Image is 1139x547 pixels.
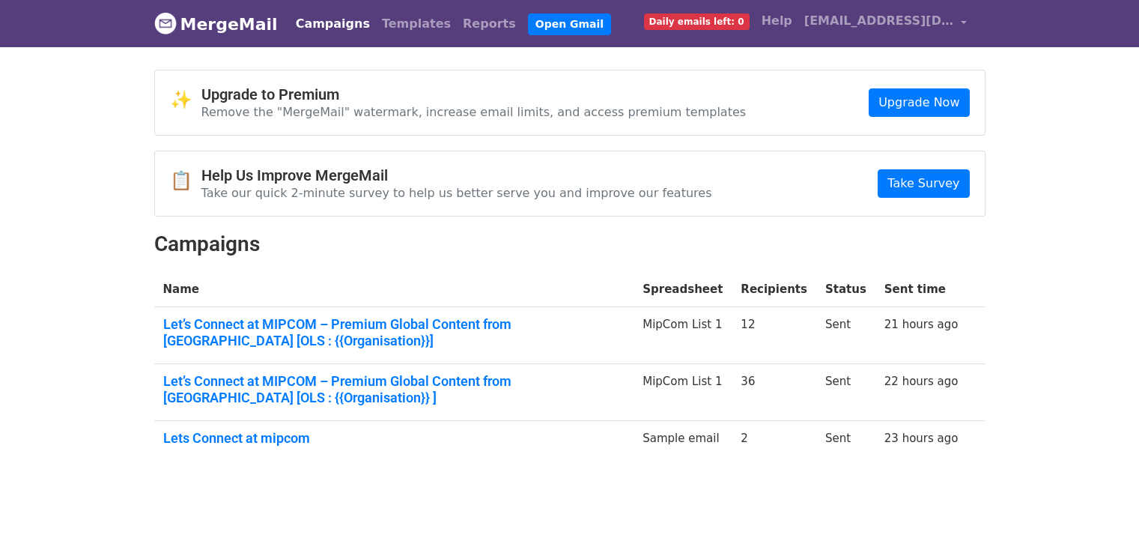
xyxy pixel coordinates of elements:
span: ✨ [170,89,201,111]
a: Take Survey [878,169,969,198]
a: 21 hours ago [884,318,959,331]
td: MipCom List 1 [634,364,732,421]
span: Daily emails left: 0 [644,13,750,30]
a: Open Gmail [528,13,611,35]
h4: Upgrade to Premium [201,85,747,103]
a: 22 hours ago [884,375,959,388]
img: MergeMail logo [154,12,177,34]
td: Sent [816,364,875,421]
th: Status [816,272,875,307]
a: Templates [376,9,457,39]
a: Daily emails left: 0 [638,6,756,36]
td: 36 [732,364,816,421]
th: Recipients [732,272,816,307]
td: 2 [732,421,816,462]
span: 📋 [170,170,201,192]
a: Campaigns [290,9,376,39]
th: Sent time [875,272,968,307]
a: 23 hours ago [884,432,959,445]
a: Upgrade Now [869,88,969,117]
a: Reports [457,9,522,39]
a: Help [756,6,798,36]
td: Sent [816,421,875,462]
p: Remove the "MergeMail" watermark, increase email limits, and access premium templates [201,104,747,120]
a: Let’s Connect at MIPCOM – Premium Global Content from [GEOGRAPHIC_DATA] [OLS : {{Organisation}}] [163,316,625,348]
th: Spreadsheet [634,272,732,307]
h2: Campaigns [154,232,985,257]
td: Sample email [634,421,732,462]
a: Let’s Connect at MIPCOM – Premium Global Content from [GEOGRAPHIC_DATA] [OLS : {{Organisation}} ] [163,373,625,405]
span: [EMAIL_ADDRESS][DOMAIN_NAME] [804,12,954,30]
td: Sent [816,307,875,364]
td: MipCom List 1 [634,307,732,364]
a: Lets Connect at mipcom [163,430,625,447]
p: Take our quick 2-minute survey to help us better serve you and improve our features [201,185,712,201]
a: [EMAIL_ADDRESS][DOMAIN_NAME] [798,6,974,41]
td: 12 [732,307,816,364]
th: Name [154,272,634,307]
a: MergeMail [154,8,278,40]
h4: Help Us Improve MergeMail [201,166,712,184]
